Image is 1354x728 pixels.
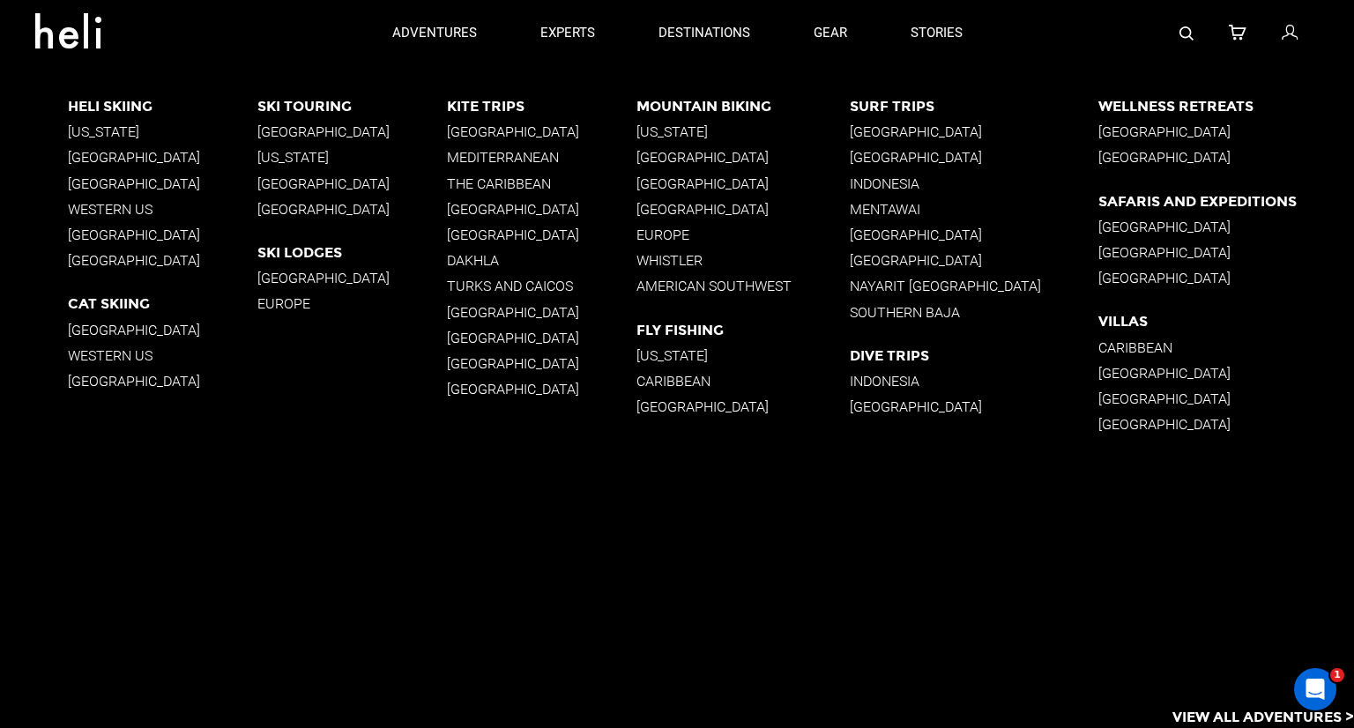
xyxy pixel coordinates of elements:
[447,278,636,294] p: Turks and Caicos
[447,98,636,115] p: Kite Trips
[1179,26,1194,41] img: search-bar-icon.svg
[257,270,447,286] p: [GEOGRAPHIC_DATA]
[1098,365,1354,382] p: [GEOGRAPHIC_DATA]
[636,252,849,269] p: Whistler
[447,355,636,372] p: [GEOGRAPHIC_DATA]
[850,123,1098,140] p: [GEOGRAPHIC_DATA]
[1098,98,1354,115] p: Wellness Retreats
[68,373,257,390] p: [GEOGRAPHIC_DATA]
[447,123,636,140] p: [GEOGRAPHIC_DATA]
[68,201,257,218] p: Western US
[1098,193,1354,210] p: Safaris and Expeditions
[68,347,257,364] p: Western US
[636,373,849,390] p: Caribbean
[636,175,849,192] p: [GEOGRAPHIC_DATA]
[850,175,1098,192] p: Indonesia
[540,24,595,42] p: experts
[658,24,750,42] p: destinations
[636,278,849,294] p: American Southwest
[850,201,1098,218] p: Mentawai
[1098,123,1354,140] p: [GEOGRAPHIC_DATA]
[636,149,849,166] p: [GEOGRAPHIC_DATA]
[850,98,1098,115] p: Surf Trips
[636,322,849,338] p: Fly Fishing
[850,278,1098,294] p: Nayarit [GEOGRAPHIC_DATA]
[636,398,849,415] p: [GEOGRAPHIC_DATA]
[257,123,447,140] p: [GEOGRAPHIC_DATA]
[636,347,849,364] p: [US_STATE]
[68,98,257,115] p: Heli Skiing
[447,149,636,166] p: Mediterranean
[636,123,849,140] p: [US_STATE]
[850,227,1098,243] p: [GEOGRAPHIC_DATA]
[1098,390,1354,407] p: [GEOGRAPHIC_DATA]
[1098,416,1354,433] p: [GEOGRAPHIC_DATA]
[257,201,447,218] p: [GEOGRAPHIC_DATA]
[257,149,447,166] p: [US_STATE]
[850,373,1098,390] p: Indonesia
[1294,668,1336,710] iframe: Intercom live chat
[447,175,636,192] p: The Caribbean
[850,304,1098,321] p: Southern Baja
[1098,244,1354,261] p: [GEOGRAPHIC_DATA]
[850,398,1098,415] p: [GEOGRAPHIC_DATA]
[447,201,636,218] p: [GEOGRAPHIC_DATA]
[636,227,849,243] p: Europe
[1098,149,1354,166] p: [GEOGRAPHIC_DATA]
[68,123,257,140] p: [US_STATE]
[447,227,636,243] p: [GEOGRAPHIC_DATA]
[1172,708,1354,728] p: View All Adventures >
[257,295,447,312] p: Europe
[68,322,257,338] p: [GEOGRAPHIC_DATA]
[68,252,257,269] p: [GEOGRAPHIC_DATA]
[68,227,257,243] p: [GEOGRAPHIC_DATA]
[447,304,636,321] p: [GEOGRAPHIC_DATA]
[392,24,477,42] p: adventures
[1098,313,1354,330] p: Villas
[636,201,849,218] p: [GEOGRAPHIC_DATA]
[447,330,636,346] p: [GEOGRAPHIC_DATA]
[850,347,1098,364] p: Dive Trips
[1098,270,1354,286] p: [GEOGRAPHIC_DATA]
[1098,219,1354,235] p: [GEOGRAPHIC_DATA]
[68,149,257,166] p: [GEOGRAPHIC_DATA]
[257,175,447,192] p: [GEOGRAPHIC_DATA]
[850,149,1098,166] p: [GEOGRAPHIC_DATA]
[1330,668,1344,682] span: 1
[68,175,257,192] p: [GEOGRAPHIC_DATA]
[68,295,257,312] p: Cat Skiing
[447,252,636,269] p: Dakhla
[257,98,447,115] p: Ski Touring
[1098,339,1354,356] p: Caribbean
[257,244,447,261] p: Ski Lodges
[447,381,636,397] p: [GEOGRAPHIC_DATA]
[850,252,1098,269] p: [GEOGRAPHIC_DATA]
[636,98,849,115] p: Mountain Biking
